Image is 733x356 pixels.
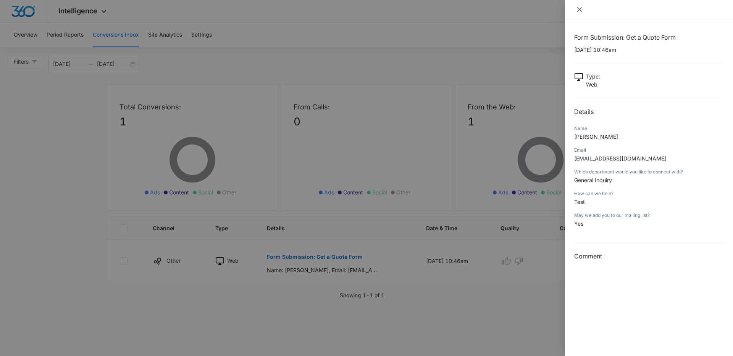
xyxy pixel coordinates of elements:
[574,147,724,154] div: Email
[574,107,724,116] h2: Details
[574,6,585,13] button: Close
[576,6,583,13] span: close
[574,46,724,54] p: [DATE] 10:46am
[574,125,724,132] div: Name
[574,220,583,227] span: Yes
[574,168,724,175] div: Which department would you like to connect with?
[574,190,724,197] div: How can we help?
[574,199,585,205] span: Test
[586,72,600,80] p: Type :
[574,177,612,183] span: General Inquiry
[574,252,724,261] h3: Comment
[574,212,724,219] div: May we add you to our mailing list?
[574,155,666,162] span: [EMAIL_ADDRESS][DOMAIN_NAME]
[586,80,600,88] p: Web
[574,133,618,140] span: [PERSON_NAME]
[574,33,724,42] h1: Form Submission: Get a Quote Form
